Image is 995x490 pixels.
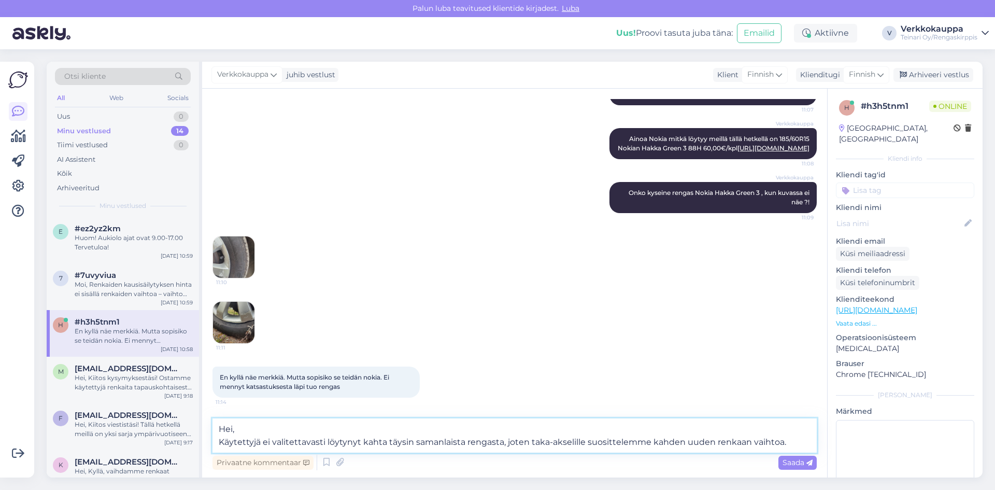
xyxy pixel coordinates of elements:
[836,170,974,180] p: Kliendi tag'id
[165,91,191,105] div: Socials
[775,106,814,114] span: 11:07
[107,91,125,105] div: Web
[775,120,814,128] span: Verkkokauppa
[8,70,28,90] img: Askly Logo
[836,247,909,261] div: Küsi meiliaadressi
[775,160,814,167] span: 11:08
[55,91,67,105] div: All
[75,233,193,252] div: Huom! Aukiolo ajat ovat 9.00-17.00 Tervetuloa!
[901,25,977,33] div: Verkkokauppa
[882,26,897,40] div: V
[57,111,70,122] div: Uus
[836,319,974,328] p: Vaata edasi ...
[161,252,193,260] div: [DATE] 10:59
[216,398,254,406] span: 11:14
[836,276,919,290] div: Küsi telefoninumbrit
[75,364,182,373] span: maija.j.hakala@gmail.com
[213,302,254,343] img: Attachment
[836,305,917,315] a: [URL][DOMAIN_NAME]
[174,111,189,122] div: 0
[775,174,814,181] span: Verkkokauppa
[57,183,99,193] div: Arhiveeritud
[75,224,121,233] span: #ez2yz2km
[59,274,63,282] span: 7
[836,236,974,247] p: Kliendi email
[216,344,255,352] span: 11:11
[75,317,120,327] span: #h3h5tnm1
[99,201,146,211] span: Minu vestlused
[616,28,636,38] b: Uus!
[836,202,974,213] p: Kliendi nimi
[839,123,954,145] div: [GEOGRAPHIC_DATA], [GEOGRAPHIC_DATA]
[893,68,973,82] div: Arhiveeri vestlus
[161,345,193,353] div: [DATE] 10:58
[161,299,193,306] div: [DATE] 10:59
[164,439,193,446] div: [DATE] 9:17
[57,169,72,179] div: Kõik
[836,343,974,354] p: [MEDICAL_DATA]
[629,189,811,206] span: Onko kyseine rengas Nokia Hakka Green 3 , kun kuvassa ei näe ?!
[747,69,774,80] span: Finnish
[282,69,335,80] div: juhib vestlust
[58,368,64,375] span: m
[737,23,781,43] button: Emailid
[216,278,255,286] span: 11:10
[836,218,962,229] input: Lisa nimi
[836,265,974,276] p: Kliendi telefon
[217,69,268,80] span: Verkkokauppa
[836,332,974,343] p: Operatsioonisüsteem
[212,456,314,470] div: Privaatne kommentaar
[75,467,193,485] div: Hei, Kyllä, vaihdamme renkaat vanteille.
[836,294,974,305] p: Klienditeekond
[618,135,811,152] span: Ainoa Nokia mitkä löytyy meillä tällä hetkellä on 185/60R15 Nokian Hakka Green 3 88H 60,00€/kpl
[75,271,116,280] span: #7uvyviua
[174,140,189,150] div: 0
[616,27,733,39] div: Proovi tasuta juba täna:
[844,104,849,111] span: h
[213,236,254,278] img: Attachment
[737,144,809,152] a: [URL][DOMAIN_NAME]
[75,420,193,439] div: Hei, Kiitos viestistäsi! Tällä hetkellä meillä on yksi sarja ympärivuotiseen käyttöön soveltuvia ...
[59,414,63,422] span: f
[929,101,971,112] span: Online
[75,327,193,345] div: En kyllä näe merkkiä. Mutta sopisiko se teidän nokia. Ei mennyt katsastuksesta läpi tuo rengas
[75,457,182,467] span: Kylmaoja.rasmus@gmail.com
[775,214,814,221] span: 11:09
[836,154,974,163] div: Kliendi info
[836,183,974,198] input: Lisa tag
[75,411,182,420] span: finasiaravintola@gmail.com
[57,140,108,150] div: Tiimi vestlused
[212,418,817,453] textarea: Hei, Käytettyjä ei valitettavasti löytynyt kahta täysin samanlaista rengasta, joten taka-akselill...
[796,69,840,80] div: Klienditugi
[901,25,989,41] a: VerkkokauppaTeinari Oy/Rengaskirppis
[64,71,106,82] span: Otsi kliente
[59,461,63,469] span: K
[836,390,974,400] div: [PERSON_NAME]
[713,69,738,80] div: Klient
[836,358,974,369] p: Brauser
[783,458,813,467] span: Saada
[75,373,193,392] div: Hei, Kiitos kysymyksestäsi! Ostamme käytettyjä renkaita tapauskohtaisesti, riippuen niiden kunnos...
[59,228,63,235] span: e
[164,392,193,400] div: [DATE] 9:18
[849,69,875,80] span: Finnish
[861,100,929,113] div: # h3h5tnm1
[171,126,189,136] div: 14
[220,373,391,390] span: En kyllä näe merkkiä. Mutta sopisiko se teidän nokia. Ei mennyt katsastuksesta läpi tuo rengas
[57,126,111,136] div: Minu vestlused
[75,280,193,299] div: Moi, Renkaiden kausisäilytyksen hinta ei sisällä renkaiden vaihtoa – vaihto veloitetaan erikseen.
[57,155,95,165] div: AI Assistent
[794,24,857,43] div: Aktiivne
[559,4,582,13] span: Luba
[836,369,974,380] p: Chrome [TECHNICAL_ID]
[836,406,974,417] p: Märkmed
[901,33,977,41] div: Teinari Oy/Rengaskirppis
[58,321,63,329] span: h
